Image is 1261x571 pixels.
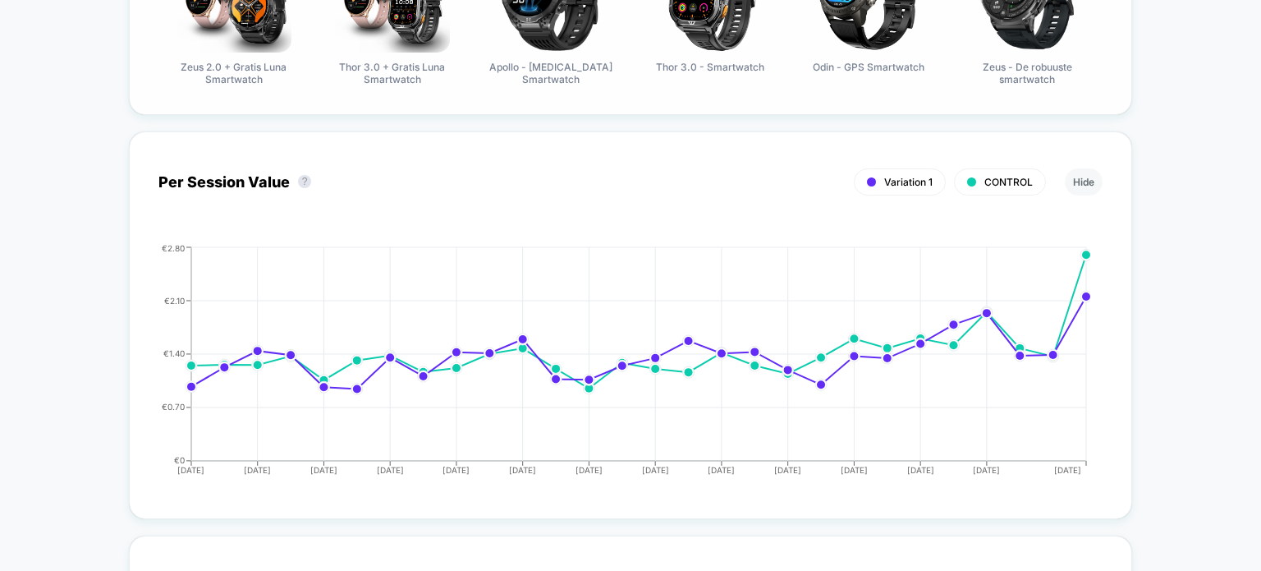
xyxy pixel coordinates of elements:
tspan: [DATE] [442,465,470,475]
tspan: [DATE] [310,465,337,475]
span: Zeus 2.0 + Gratis Luna Smartwatch [172,61,296,85]
span: Zeus - De robuuste smartwatch [965,61,1089,85]
span: Apollo - [MEDICAL_DATA] Smartwatch [489,61,612,85]
tspan: [DATE] [841,465,868,475]
button: ? [298,175,311,188]
span: Thor 3.0 - Smartwatch [656,61,764,73]
tspan: [DATE] [575,465,603,475]
tspan: €0.70 [162,403,185,412]
tspan: [DATE] [642,465,669,475]
tspan: [DATE] [774,465,801,475]
tspan: [DATE] [509,465,536,475]
div: PER_SESSION_VALUE [142,243,1086,490]
button: Hide [1065,168,1103,196]
tspan: €2.10 [164,296,185,306]
tspan: [DATE] [177,465,204,475]
tspan: [DATE] [907,465,934,475]
span: Odin - GPS Smartwatch [813,61,924,73]
tspan: [DATE] [1055,465,1082,475]
tspan: €2.80 [162,243,185,253]
tspan: [DATE] [377,465,404,475]
tspan: €1.40 [163,349,185,359]
tspan: [DATE] [244,465,271,475]
tspan: €0 [174,456,185,466]
span: Variation 1 [884,176,933,188]
span: Thor 3.0 + Gratis Luna Smartwatch [331,61,454,85]
tspan: [DATE] [708,465,735,475]
tspan: [DATE] [974,465,1001,475]
span: CONTROL [984,176,1033,188]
